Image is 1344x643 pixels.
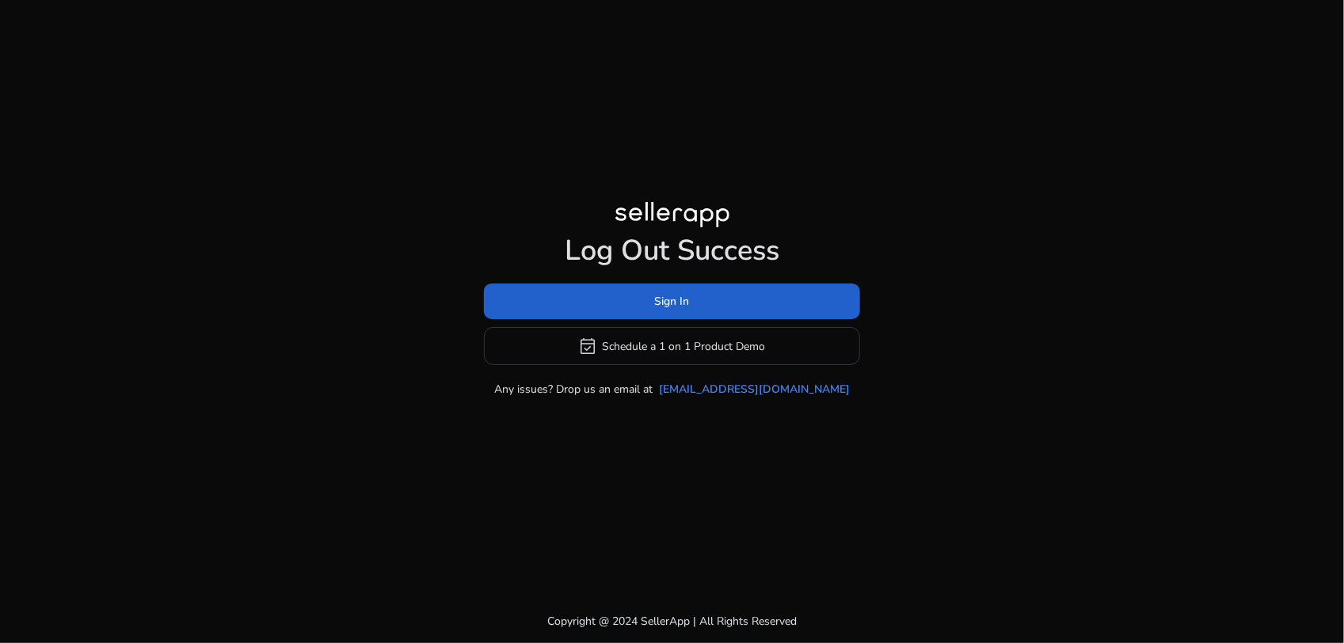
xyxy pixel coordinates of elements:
[659,381,850,398] a: [EMAIL_ADDRESS][DOMAIN_NAME]
[484,234,860,268] h1: Log Out Success
[494,381,653,398] p: Any issues? Drop us an email at
[655,293,690,310] span: Sign In
[484,327,860,365] button: event_availableSchedule a 1 on 1 Product Demo
[579,337,598,356] span: event_available
[484,283,860,319] button: Sign In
